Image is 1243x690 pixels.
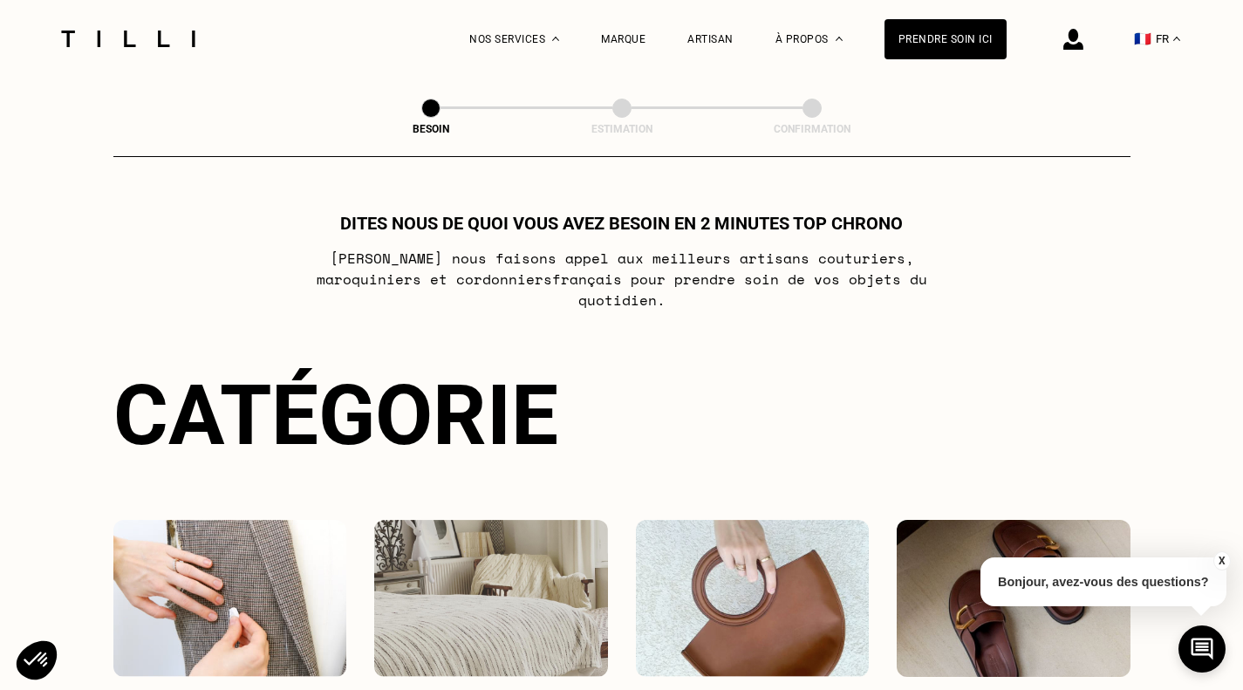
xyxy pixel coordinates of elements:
a: Marque [601,33,645,45]
div: Catégorie [113,366,1130,464]
span: 🇫🇷 [1134,31,1151,47]
img: Accessoires [636,520,870,677]
p: [PERSON_NAME] nous faisons appel aux meilleurs artisans couturiers , maroquiniers et cordonniers ... [276,248,967,311]
img: Menu déroulant [552,37,559,41]
div: Besoin [344,123,518,135]
div: Estimation [535,123,709,135]
a: Prendre soin ici [884,19,1007,59]
button: X [1212,551,1230,570]
img: Intérieur [374,520,608,677]
div: Confirmation [725,123,899,135]
p: Bonjour, avez-vous des questions? [980,557,1226,606]
img: Vêtements [113,520,347,677]
img: Logo du service de couturière Tilli [55,31,201,47]
a: Artisan [687,33,734,45]
img: icône connexion [1063,29,1083,50]
h1: Dites nous de quoi vous avez besoin en 2 minutes top chrono [340,213,903,234]
img: Menu déroulant à propos [836,37,843,41]
img: Chaussures [897,520,1130,677]
img: menu déroulant [1173,37,1180,41]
